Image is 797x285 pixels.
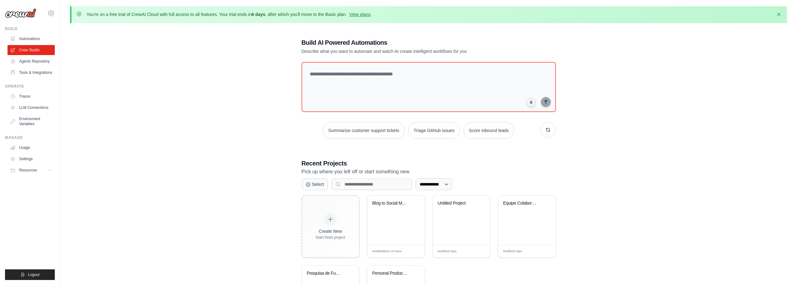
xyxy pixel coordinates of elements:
div: Manage [5,135,55,140]
div: Untitled Project [438,201,476,206]
div: Blog to Social Media Content Transformer [372,201,410,206]
div: Build [5,26,55,31]
div: Start fresh project [316,235,345,240]
button: Summarize customer support tickets [323,122,404,139]
div: Equipe Colaborativa de Produto [503,201,541,206]
button: Select [302,178,328,190]
h3: Recent Projects [302,159,556,168]
button: Logout [5,269,55,280]
img: Logo [5,8,36,18]
a: LLM Connections [8,103,55,113]
button: Click to speak your automation idea [526,98,536,107]
div: Personal Productivity & Project Management Assistant [372,271,410,276]
h1: Build AI Powered Automations [302,38,512,47]
a: Settings [8,154,55,164]
a: Traces [8,91,55,101]
div: Create New [316,228,345,234]
button: Score inbound leads [463,122,514,139]
span: Edit [475,249,480,254]
a: View plans [349,12,370,17]
a: Automations [8,34,55,44]
div: Pesquisa de Funcionalidades Legal Tech [307,271,345,276]
span: Resources [19,168,37,173]
p: Pick up where you left off or start something new [302,168,556,176]
button: Resources [8,165,55,175]
strong: 6 days [251,12,265,17]
span: Modified about 16 hours [372,249,402,254]
a: Usage [8,143,55,153]
p: You're on a free trial of CrewAI Cloud with full access to all features. Your trial ends in , aft... [86,11,372,18]
a: Agents Repository [8,56,55,66]
button: Triage GitHub issues [408,122,460,139]
span: Modified 2 days [503,249,522,254]
span: Edit [541,249,546,254]
div: Operate [5,84,55,89]
span: Edit [410,249,415,254]
span: Logout [28,272,39,277]
a: Tools & Integrations [8,68,55,78]
p: Describe what you want to automate and watch AI create intelligent workflows for you [302,48,512,54]
button: Get new suggestions [540,122,556,138]
span: Modified 2 days [438,249,457,254]
a: Environment Variables [8,114,55,129]
a: Crew Studio [8,45,55,55]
